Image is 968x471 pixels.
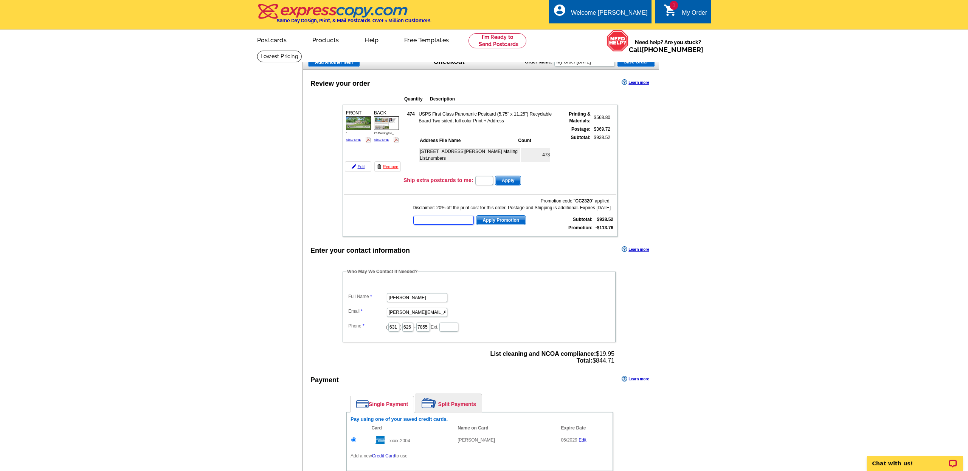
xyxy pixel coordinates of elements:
th: Name on Card [454,424,557,432]
th: Quantity [404,95,429,103]
a: Split Payments [416,394,482,412]
td: [STREET_ADDRESS][PERSON_NAME] Mailing List.numbers [419,148,520,162]
span: [PERSON_NAME] [458,437,495,443]
td: 473 [521,148,550,162]
th: Description [430,95,568,103]
i: shopping_cart [664,3,677,17]
a: Products [300,31,351,48]
i: account_circle [553,3,566,17]
a: Postcards [245,31,299,48]
a: Edit [345,161,371,172]
div: Promotion code " " applied. Disclaimer: 20% off the print cost for this order. Postage and Shippi... [413,198,611,211]
a: Help [352,31,391,48]
div: BACK [373,108,400,144]
a: Remove [374,161,401,172]
strong: Printing & Materials: [569,111,590,124]
a: [PHONE_NUMBER] [642,46,703,54]
span: Call [629,46,703,54]
span: xxxx-2004 [389,438,410,443]
img: amex.gif [372,436,385,444]
strong: Total: [577,357,593,364]
td: USPS First Class Panoramic Postcard (5.75" x 11.25") Recyclable Board Two sided, full color Print... [418,110,561,125]
a: Free Templates [392,31,461,48]
div: Payment [310,375,339,385]
span: 06/2029 [561,437,577,443]
img: help [607,30,629,52]
img: pdf_logo.png [393,137,399,142]
img: single-payment.png [356,400,369,408]
label: Phone [348,323,386,329]
strong: Subtotal: [573,217,593,222]
th: Card [368,424,454,432]
iframe: LiveChat chat widget [862,447,968,471]
span: 29 Barrington_... [374,131,396,135]
a: Same Day Design, Print, & Mail Postcards. Over 1 Million Customers. [257,9,431,23]
a: Learn more [622,246,649,252]
dd: ( ) - Ext. [346,321,612,332]
strong: $938.52 [597,217,613,222]
b: CC2320 [575,198,592,204]
td: $938.52 [592,134,611,173]
span: Need help? Are you stuck? [629,39,707,54]
a: View PDF [374,138,389,142]
strong: 474 [407,111,415,117]
td: $568.80 [592,110,611,125]
span: Add Another Item [309,58,359,67]
a: Add Another Item [308,57,360,67]
legend: Who May We Contact If Needed? [346,268,418,275]
strong: Promotion: [568,225,593,230]
a: Credit Card [372,453,395,459]
div: Enter your contact information [310,246,410,256]
a: Learn more [622,376,649,382]
div: Welcome [PERSON_NAME] [571,9,647,20]
strong: -$113.76 [596,225,613,230]
a: Single Payment [351,396,414,412]
a: View PDF [346,138,361,142]
span: 1 [346,131,347,135]
th: Count [518,137,550,144]
h6: Pay using one of your saved credit cards. [351,416,609,422]
label: Email [348,308,386,315]
a: Edit [579,437,586,443]
th: Expire Date [557,424,609,432]
label: Full Name [348,293,386,300]
img: small-thumb.jpg [374,116,399,130]
button: Apply Promotion [476,215,526,225]
div: My Order [682,9,707,20]
img: pencil-icon.gif [352,164,356,169]
div: FRONT [345,108,372,144]
span: $19.95 $844.71 [490,351,614,364]
h4: Same Day Design, Print, & Mail Postcards. Over 1 Million Customers. [277,18,431,23]
p: Add a new to use [351,452,609,459]
strong: Postage: [571,127,591,132]
h3: Ship extra postcards to me: [403,177,473,184]
span: Apply Promotion [476,216,526,225]
div: Review your order [310,79,370,89]
a: Learn more [622,79,649,85]
th: Address File Name [419,137,517,144]
a: 1 shopping_cart My Order [664,8,707,18]
span: Apply [495,176,521,185]
strong: Subtotal: [571,135,591,140]
button: Apply [495,176,521,185]
span: 1 [670,1,678,10]
td: $369.72 [592,125,611,133]
img: small-thumb.jpg [346,116,371,130]
strong: List cleaning and NCOA compliance: [490,351,596,357]
img: trashcan-icon.gif [377,164,382,169]
img: split-payment.png [422,398,436,408]
img: pdf_logo.png [365,137,371,142]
